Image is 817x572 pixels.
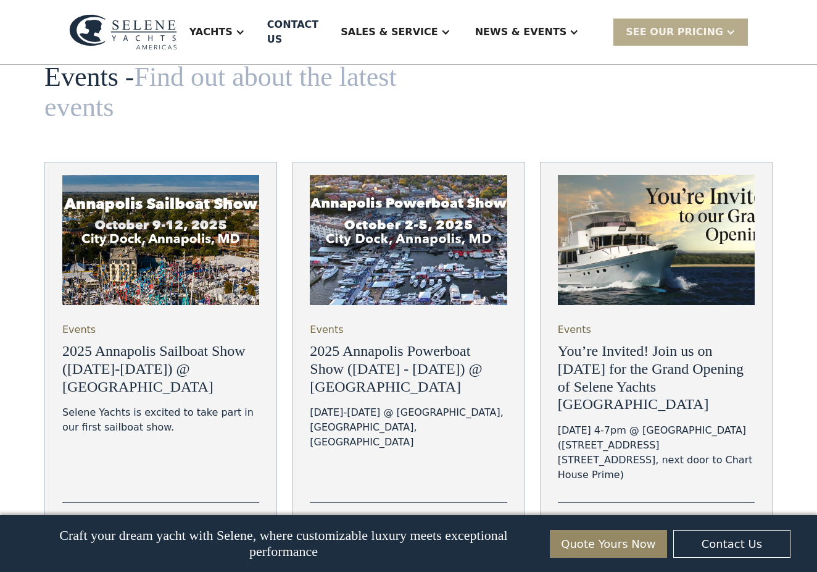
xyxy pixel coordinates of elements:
div: Yachts [177,7,257,57]
div: News & EVENTS [463,7,592,57]
h3: 2025 Annapolis Powerboat Show ([DATE] - [DATE]) @ [GEOGRAPHIC_DATA] [310,342,507,395]
div: Selene Yachts is excited to take part in our first sailboat show. [62,405,259,435]
div: SEE Our Pricing [626,25,723,40]
span: Find out about the latest events [44,62,397,122]
a: Contact Us [673,530,790,558]
div: Events [310,322,343,337]
a: Quote Yours Now [550,530,667,558]
a: Events2025 Annapolis Powerboat Show ([DATE] - [DATE]) @ [GEOGRAPHIC_DATA][DATE]-[DATE] @ [GEOGRAP... [292,162,525,555]
img: logo [69,14,177,49]
div: Sales & Service [341,25,438,40]
div: [DATE] 4-7pm @ [GEOGRAPHIC_DATA] ([STREET_ADDRESS] [STREET_ADDRESS], next door to Chart House Prime) [558,423,755,482]
div: SEE Our Pricing [613,19,748,45]
div: Yachts [189,25,233,40]
div: [DATE]-[DATE] @ [GEOGRAPHIC_DATA], [GEOGRAPHIC_DATA], [GEOGRAPHIC_DATA] [310,405,507,450]
div: Events [62,322,96,337]
p: Craft your dream yacht with Selene, where customizable luxury meets exceptional performance [27,528,541,560]
h2: Events - [44,62,401,122]
div: News & EVENTS [475,25,567,40]
a: EventsYou’re Invited! Join us on [DATE] for the Grand Opening of Selene Yachts [GEOGRAPHIC_DATA][... [540,162,773,555]
div: Sales & Service [328,7,462,57]
h3: 2025 Annapolis Sailboat Show ([DATE]-[DATE]) @ [GEOGRAPHIC_DATA] [62,342,259,395]
div: Events [558,322,591,337]
div: Contact US [267,17,318,47]
a: Events2025 Annapolis Sailboat Show ([DATE]-[DATE]) @ [GEOGRAPHIC_DATA]Selene Yachts is excited to... [44,162,277,555]
h3: You’re Invited! Join us on [DATE] for the Grand Opening of Selene Yachts [GEOGRAPHIC_DATA] [558,342,755,413]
